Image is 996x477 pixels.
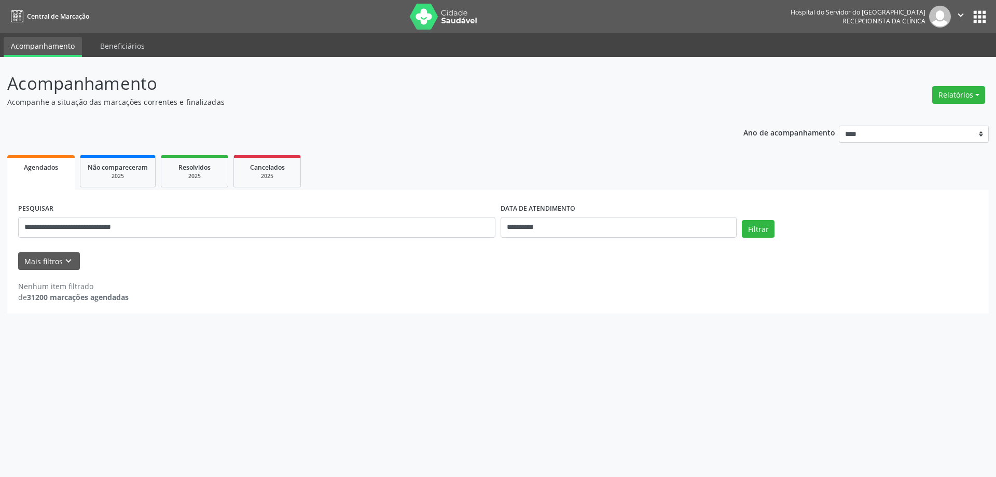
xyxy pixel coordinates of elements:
[88,172,148,180] div: 2025
[18,292,129,303] div: de
[791,8,925,17] div: Hospital do Servidor do [GEOGRAPHIC_DATA]
[971,8,989,26] button: apps
[27,12,89,21] span: Central de Marcação
[18,201,53,217] label: PESQUISAR
[93,37,152,55] a: Beneficiários
[955,9,966,21] i: 
[18,281,129,292] div: Nenhum item filtrado
[501,201,575,217] label: DATA DE ATENDIMENTO
[18,252,80,270] button: Mais filtroskeyboard_arrow_down
[24,163,58,172] span: Agendados
[169,172,220,180] div: 2025
[178,163,211,172] span: Resolvidos
[4,37,82,57] a: Acompanhamento
[250,163,285,172] span: Cancelados
[929,6,951,28] img: img
[743,126,835,139] p: Ano de acompanhamento
[88,163,148,172] span: Não compareceram
[951,6,971,28] button: 
[932,86,985,104] button: Relatórios
[63,255,74,267] i: keyboard_arrow_down
[842,17,925,25] span: Recepcionista da clínica
[7,97,694,107] p: Acompanhe a situação das marcações correntes e finalizadas
[742,220,774,238] button: Filtrar
[7,8,89,25] a: Central de Marcação
[241,172,293,180] div: 2025
[7,71,694,97] p: Acompanhamento
[27,292,129,302] strong: 31200 marcações agendadas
